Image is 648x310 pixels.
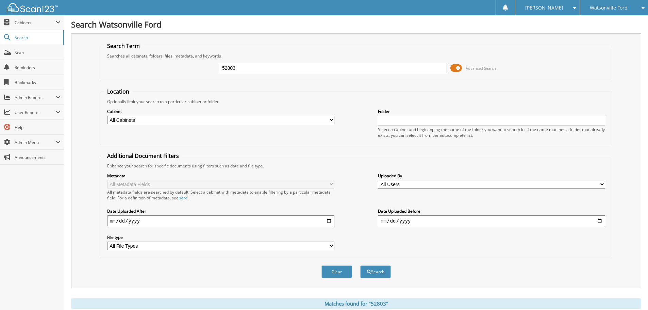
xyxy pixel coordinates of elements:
[71,298,641,309] div: Matches found for "52803"
[15,110,56,115] span: User Reports
[179,195,187,201] a: here
[15,95,56,100] span: Admin Reports
[15,65,61,70] span: Reminders
[525,6,563,10] span: [PERSON_NAME]
[15,80,61,85] span: Bookmarks
[107,109,334,114] label: Cabinet
[104,42,143,50] legend: Search Term
[15,125,61,130] span: Help
[378,109,605,114] label: Folder
[107,189,334,201] div: All metadata fields are searched by default. Select a cabinet with metadata to enable filtering b...
[15,20,56,26] span: Cabinets
[104,152,182,160] legend: Additional Document Filters
[321,265,352,278] button: Clear
[104,163,609,169] div: Enhance your search for specific documents using filters such as date and file type.
[378,208,605,214] label: Date Uploaded Before
[15,154,61,160] span: Announcements
[104,99,609,104] div: Optionally limit your search to a particular cabinet or folder
[107,208,334,214] label: Date Uploaded After
[15,140,56,145] span: Admin Menu
[466,66,496,71] span: Advanced Search
[107,215,334,226] input: start
[15,50,61,55] span: Scan
[378,127,605,138] div: Select a cabinet and begin typing the name of the folder you want to search in. If the name match...
[378,173,605,179] label: Uploaded By
[104,88,133,95] legend: Location
[107,234,334,240] label: File type
[104,53,609,59] div: Searches all cabinets, folders, files, metadata, and keywords
[590,6,628,10] span: Watsonville Ford
[7,3,58,12] img: scan123-logo-white.svg
[71,19,641,30] h1: Search Watsonville Ford
[360,265,391,278] button: Search
[15,35,60,40] span: Search
[107,173,334,179] label: Metadata
[378,215,605,226] input: end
